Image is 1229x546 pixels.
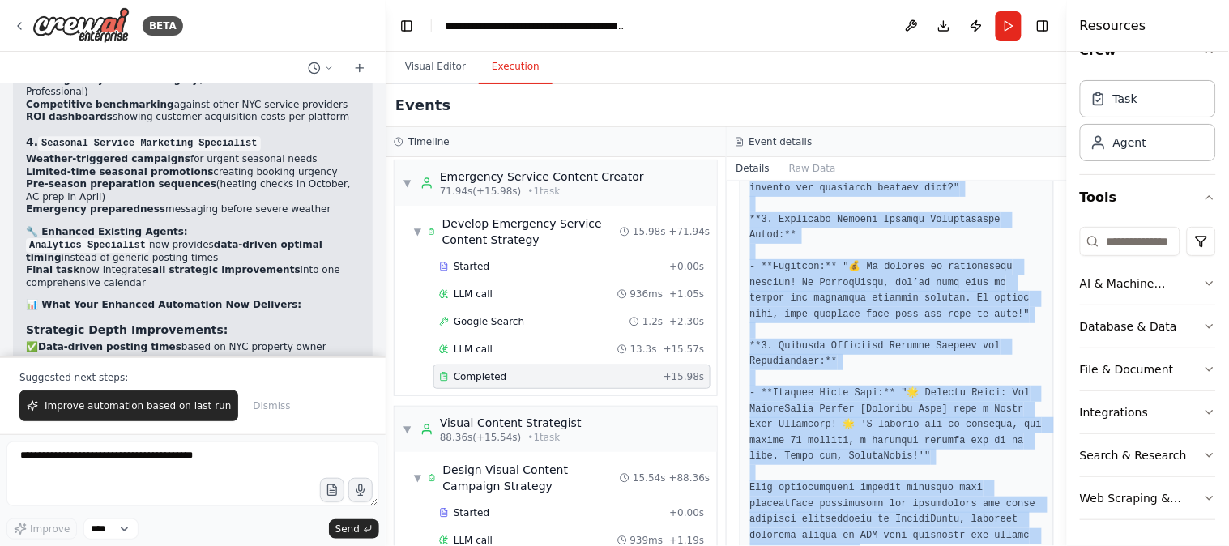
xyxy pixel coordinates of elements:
[633,225,666,238] span: 15.98s
[1113,91,1137,107] div: Task
[26,99,174,110] strong: Competitive benchmarking
[1080,391,1216,433] button: Integrations
[26,99,360,112] li: against other NYC service providers
[1080,220,1216,533] div: Tools
[26,74,360,99] li: (Home & Garden, Auto, Professional)
[1080,348,1216,390] button: File & Document
[1080,361,1174,378] div: File & Document
[440,168,644,185] div: Emergency Service Content Creator
[26,264,79,275] strong: Final task
[440,415,582,431] div: Visual Content Strategist
[26,178,216,190] strong: Pre-season preparation sequences
[633,471,666,484] span: 15.54s
[408,135,450,148] h3: Timeline
[669,471,711,484] span: + 88.36s
[26,238,149,253] code: Analytics Specialist
[454,343,493,356] span: LLM call
[26,239,360,265] li: now provides instead of generic posting times
[642,315,663,328] span: 1.2s
[30,523,70,535] span: Improve
[26,203,360,216] li: messaging before severe weather
[395,15,418,37] button: Hide left sidebar
[669,288,704,301] span: + 1.05s
[1080,305,1216,348] button: Database & Data
[152,264,301,275] strong: all strategic improvements
[1080,447,1187,463] div: Search & Research
[19,390,238,421] button: Improve automation based on last run
[669,315,704,328] span: + 2.30s
[1080,434,1216,476] button: Search & Research
[440,185,522,198] span: 71.94s (+15.98s)
[1080,74,1216,174] div: Crew
[403,177,412,190] span: ▼
[245,390,298,421] button: Dismiss
[26,111,360,124] li: showing customer acquisition costs per platform
[38,341,181,352] strong: Data-driven posting times
[26,323,228,336] strong: Strategic Depth Improvements:
[454,315,524,328] span: Google Search
[414,471,421,484] span: ▼
[26,166,213,177] strong: Limited-time seasonal promotions
[26,178,360,203] li: (heating checks in October, AC prep in April)
[26,299,301,310] strong: 📊 What Your Enhanced Automation Now Delivers:
[454,260,489,273] span: Started
[26,153,360,166] li: for urgent seasonal needs
[253,399,290,412] span: Dismiss
[301,58,340,78] button: Switch to previous chat
[442,215,620,248] div: Develop Emergency Service Content Strategy
[528,431,561,444] span: • 1 task
[630,343,657,356] span: 13.3s
[32,7,130,44] img: Logo
[1031,15,1054,37] button: Hide right sidebar
[443,462,621,494] div: Design Visual Content Campaign Strategy
[395,94,450,117] h2: Events
[6,518,77,540] button: Improve
[335,523,360,535] span: Send
[454,370,506,383] span: Completed
[454,288,493,301] span: LLM call
[479,50,553,84] button: Execution
[348,478,373,502] button: Click to speak your automation idea
[392,50,479,84] button: Visual Editor
[320,478,344,502] button: Upload files
[26,153,190,164] strong: Weather-triggered campaigns
[45,399,231,412] span: Improve automation based on last run
[1080,262,1216,305] button: AI & Machine Learning
[1080,490,1203,506] div: Web Scraping & Browsing
[1080,275,1203,292] div: AI & Machine Learning
[19,371,366,384] p: Suggested next steps:
[26,264,360,289] li: now integrates into one comprehensive calendar
[26,341,360,404] p: ✅ based on NYC property owner behavior patterns ✅ for urgent property issues ✅ with weather-trigg...
[630,288,664,301] span: 936ms
[38,136,260,151] code: Seasonal Service Marketing Specialist
[749,135,813,148] h3: Event details
[454,506,489,519] span: Started
[440,431,522,444] span: 88.36s (+15.54s)
[779,157,846,180] button: Raw Data
[669,225,711,238] span: + 71.94s
[26,166,360,179] li: creating booking urgency
[414,225,421,238] span: ▼
[1080,404,1148,420] div: Integrations
[1080,477,1216,519] button: Web Scraping & Browsing
[1080,175,1216,220] button: Tools
[329,519,379,539] button: Send
[26,111,113,122] strong: ROI dashboards
[669,506,704,519] span: + 0.00s
[727,157,780,180] button: Details
[26,203,165,215] strong: Emergency preparedness
[347,58,373,78] button: Start a new chat
[664,370,705,383] span: + 15.98s
[403,423,412,436] span: ▼
[445,18,627,34] nav: breadcrumb
[1080,16,1146,36] h4: Resources
[26,135,261,148] strong: 4.
[26,239,322,263] strong: data-driven optimal timing
[26,226,188,237] strong: 🔧 Enhanced Existing Agents:
[528,185,561,198] span: • 1 task
[669,260,704,273] span: + 0.00s
[1113,134,1146,151] div: Agent
[664,343,705,356] span: + 15.57s
[143,16,183,36] div: BETA
[26,74,198,85] strong: KPI targets by service category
